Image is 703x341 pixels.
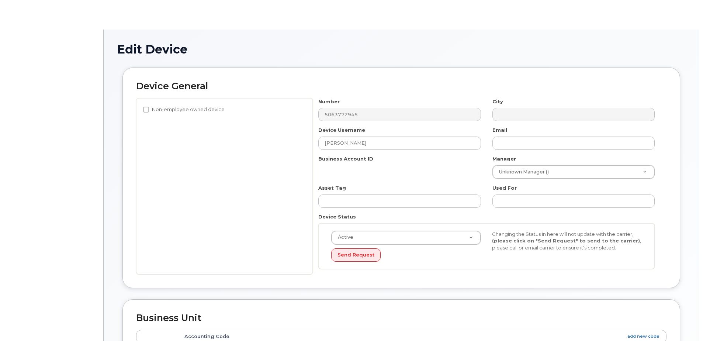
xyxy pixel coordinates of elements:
[136,313,666,323] h2: Business Unit
[117,43,686,56] h1: Edit Device
[331,248,381,262] button: Send Request
[495,169,549,175] span: Unknown Manager ()
[486,231,647,251] div: Changing the Status in here will not update with the carrier, , please call or email carrier to e...
[318,127,365,134] label: Device Username
[318,98,340,105] label: Number
[492,155,516,162] label: Manager
[492,238,640,244] strong: (please click on "Send Request" to send to the carrier)
[492,127,507,134] label: Email
[318,213,356,220] label: Device Status
[333,234,353,241] span: Active
[492,185,517,192] label: Used For
[493,165,654,179] a: Unknown Manager ()
[143,105,225,114] label: Non-employee owned device
[627,333,659,340] a: add new code
[318,185,346,192] label: Asset Tag
[143,107,149,113] input: Non-employee owned device
[492,98,503,105] label: City
[332,231,481,244] a: Active
[136,81,666,92] h2: Device General
[318,155,373,162] label: Business Account ID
